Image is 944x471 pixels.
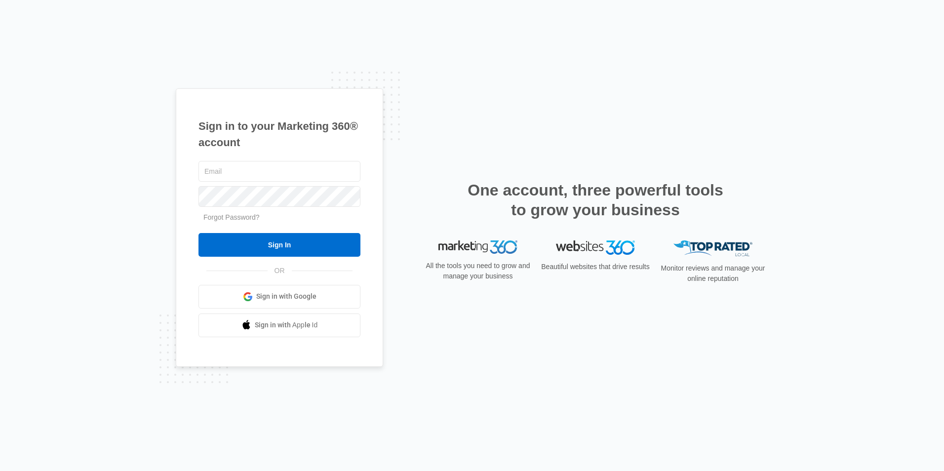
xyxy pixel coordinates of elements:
[203,213,260,221] a: Forgot Password?
[438,240,517,254] img: Marketing 360
[198,285,360,309] a: Sign in with Google
[198,161,360,182] input: Email
[673,240,752,257] img: Top Rated Local
[198,314,360,337] a: Sign in with Apple Id
[255,320,318,330] span: Sign in with Apple Id
[465,180,726,220] h2: One account, three powerful tools to grow your business
[198,118,360,151] h1: Sign in to your Marketing 360® account
[198,233,360,257] input: Sign In
[256,291,316,302] span: Sign in with Google
[540,262,651,272] p: Beautiful websites that drive results
[423,261,533,281] p: All the tools you need to grow and manage your business
[556,240,635,255] img: Websites 360
[268,266,292,276] span: OR
[658,263,768,284] p: Monitor reviews and manage your online reputation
